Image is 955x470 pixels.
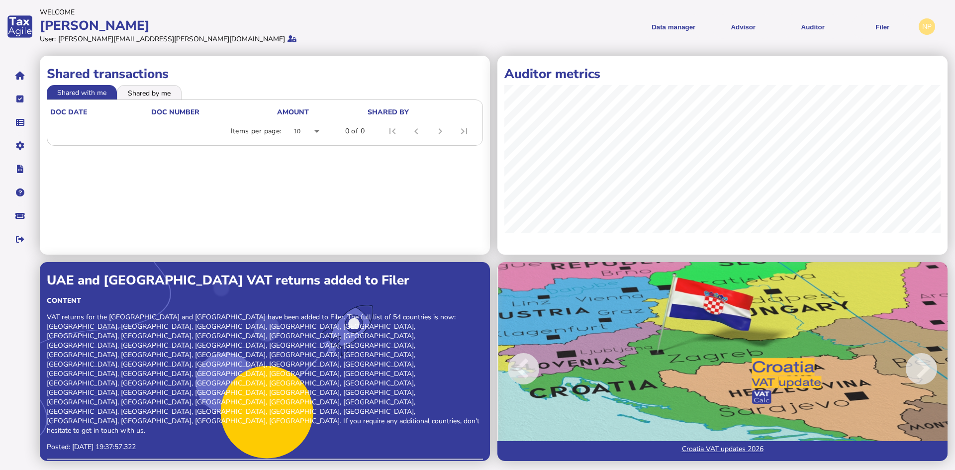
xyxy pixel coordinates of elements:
[9,65,30,86] button: Home
[368,107,477,117] div: shared by
[497,262,948,461] img: Image for blog post: Croatia VAT updates 2026
[50,107,87,117] div: doc date
[58,34,285,44] div: [PERSON_NAME][EMAIL_ADDRESS][PERSON_NAME][DOMAIN_NAME]
[47,272,483,289] div: UAE and [GEOGRAPHIC_DATA] VAT returns added to Filer
[47,65,483,83] h1: Shared transactions
[864,269,948,468] button: Next
[368,107,409,117] div: shared by
[452,119,476,143] button: Last page
[504,65,941,83] h1: Auditor metrics
[9,135,30,156] button: Manage settings
[345,126,365,136] div: 0 of 0
[277,107,367,117] div: Amount
[381,119,404,143] button: First page
[16,122,24,123] i: Data manager
[287,35,296,42] i: Protected by 2-step verification
[9,205,30,226] button: Raise a support ticket
[712,14,774,39] button: Shows a dropdown of VAT Advisor options
[9,182,30,203] button: Help pages
[47,296,483,305] div: Content
[151,107,276,117] div: doc number
[479,14,914,39] menu: navigate products
[851,14,914,39] button: Filer
[40,34,56,44] div: User:
[50,107,150,117] div: doc date
[47,85,117,99] li: Shared with me
[9,89,30,109] button: Tasks
[277,107,309,117] div: Amount
[9,112,30,133] button: Data manager
[151,107,199,117] div: doc number
[9,229,30,250] button: Sign out
[40,7,475,17] div: Welcome
[497,441,948,461] a: Croatia VAT updates 2026
[497,269,581,468] button: Previous
[47,442,483,452] p: Posted: [DATE] 19:37:57.322
[47,312,483,435] p: VAT returns for the [GEOGRAPHIC_DATA] and [GEOGRAPHIC_DATA] have been added to Filer. The full li...
[9,159,30,180] button: Developer hub links
[40,17,475,34] div: [PERSON_NAME]
[231,126,282,136] div: Items per page:
[428,119,452,143] button: Next page
[781,14,844,39] button: Auditor
[404,119,428,143] button: Previous page
[642,14,705,39] button: Shows a dropdown of Data manager options
[919,18,935,35] div: Profile settings
[117,85,182,99] li: Shared by me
